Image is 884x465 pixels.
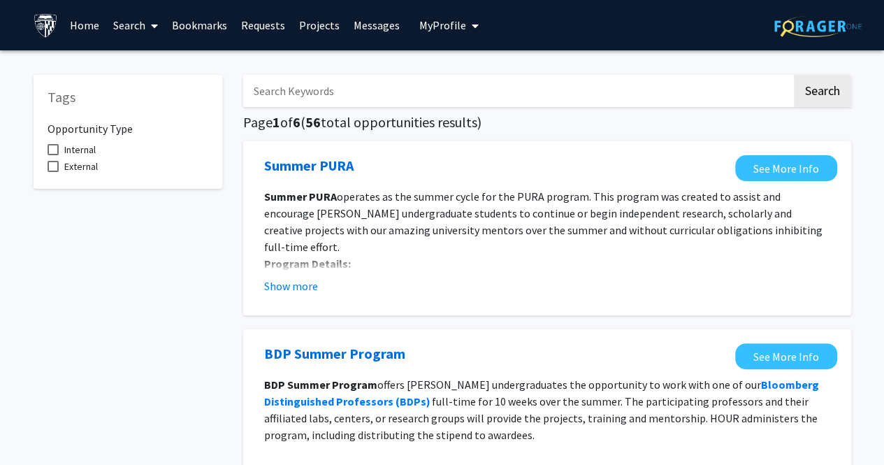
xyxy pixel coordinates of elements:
[264,189,823,254] span: operates as the summer cycle for the PURA program. This program was created to assist and encoura...
[264,278,318,294] button: Show more
[774,15,862,37] img: ForagerOne Logo
[106,1,165,50] a: Search
[63,1,106,50] a: Home
[264,257,351,271] strong: Program Details:
[243,75,792,107] input: Search Keywords
[419,18,466,32] span: My Profile
[794,75,851,107] button: Search
[347,1,407,50] a: Messages
[48,89,208,106] h5: Tags
[48,111,208,136] h6: Opportunity Type
[34,13,58,38] img: Johns Hopkins University Logo
[292,1,347,50] a: Projects
[264,376,830,443] p: offers [PERSON_NAME] undergraduates the opportunity to work with one of our full-time for 10 week...
[264,378,377,392] strong: BDP Summer Program
[273,113,280,131] span: 1
[735,155,837,181] a: Opens in a new tab
[64,141,96,158] span: Internal
[264,155,354,176] a: Opens in a new tab
[305,113,321,131] span: 56
[735,343,837,369] a: Opens in a new tab
[264,189,337,203] strong: Summer PURA
[10,402,59,455] iframe: Chat
[293,113,300,131] span: 6
[243,114,851,131] h5: Page of ( total opportunities results)
[264,343,405,364] a: Opens in a new tab
[165,1,234,50] a: Bookmarks
[64,158,98,175] span: External
[234,1,292,50] a: Requests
